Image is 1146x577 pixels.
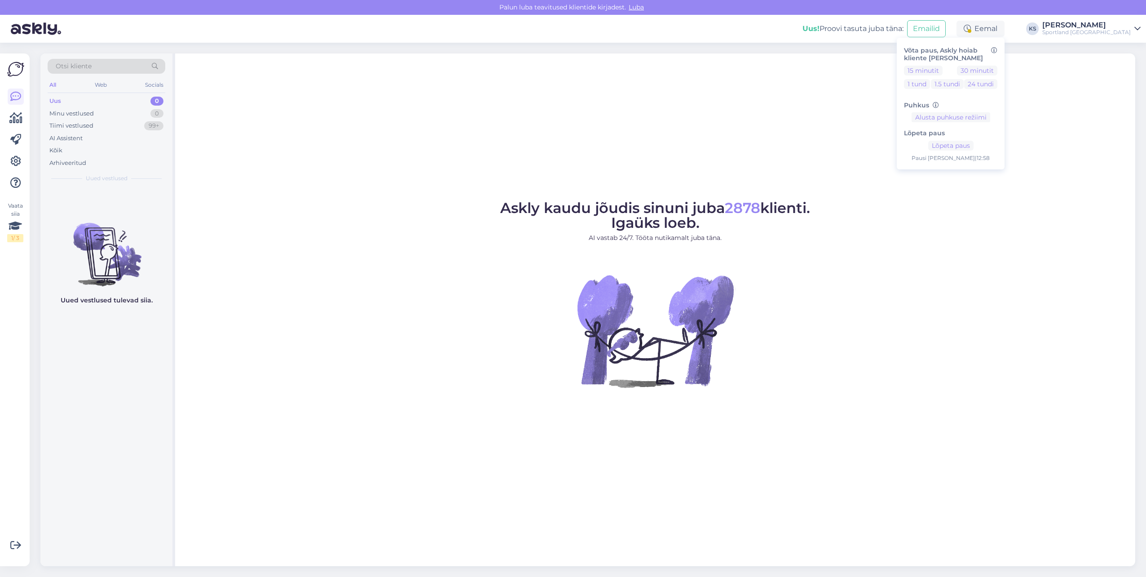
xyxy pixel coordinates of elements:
[1042,22,1131,29] div: [PERSON_NAME]
[956,21,1005,37] div: Eemal
[150,109,163,118] div: 0
[907,20,946,37] button: Emailid
[626,3,647,11] span: Luba
[7,61,24,78] img: Askly Logo
[928,141,974,151] button: Lõpeta paus
[500,233,810,243] p: AI vastab 24/7. Tööta nutikamalt juba täna.
[49,159,86,168] div: Arhiveeritud
[931,79,964,89] button: 1.5 tundi
[1042,29,1131,36] div: Sportland [GEOGRAPHIC_DATA]
[725,199,760,217] span: 2878
[500,199,810,231] span: Askly kaudu jõudis sinuni juba klienti. Igaüks loeb.
[49,97,61,106] div: Uus
[912,112,990,122] button: Alusta puhkuse režiimi
[40,207,172,288] img: No chats
[49,134,83,143] div: AI Assistent
[802,23,904,34] div: Proovi tasuta juba täna:
[93,79,109,91] div: Web
[964,79,997,89] button: 24 tundi
[49,109,94,118] div: Minu vestlused
[904,102,997,109] h6: Puhkus
[49,121,93,130] div: Tiimi vestlused
[802,24,820,33] b: Uus!
[48,79,58,91] div: All
[574,250,736,412] img: No Chat active
[61,296,153,305] p: Uued vestlused tulevad siia.
[904,129,997,137] h6: Lõpeta paus
[1042,22,1141,36] a: [PERSON_NAME]Sportland [GEOGRAPHIC_DATA]
[904,66,943,75] button: 15 minutit
[904,47,997,62] h6: Võta paus, Askly hoiab kliente [PERSON_NAME]
[7,202,23,242] div: Vaata siia
[49,146,62,155] div: Kõik
[86,174,128,182] span: Uued vestlused
[143,79,165,91] div: Socials
[1026,22,1039,35] div: KS
[904,79,930,89] button: 1 tund
[56,62,92,71] span: Otsi kliente
[7,234,23,242] div: 1 / 3
[957,66,997,75] button: 30 minutit
[150,97,163,106] div: 0
[144,121,163,130] div: 99+
[904,154,997,162] div: Pausi [PERSON_NAME] | 12:58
